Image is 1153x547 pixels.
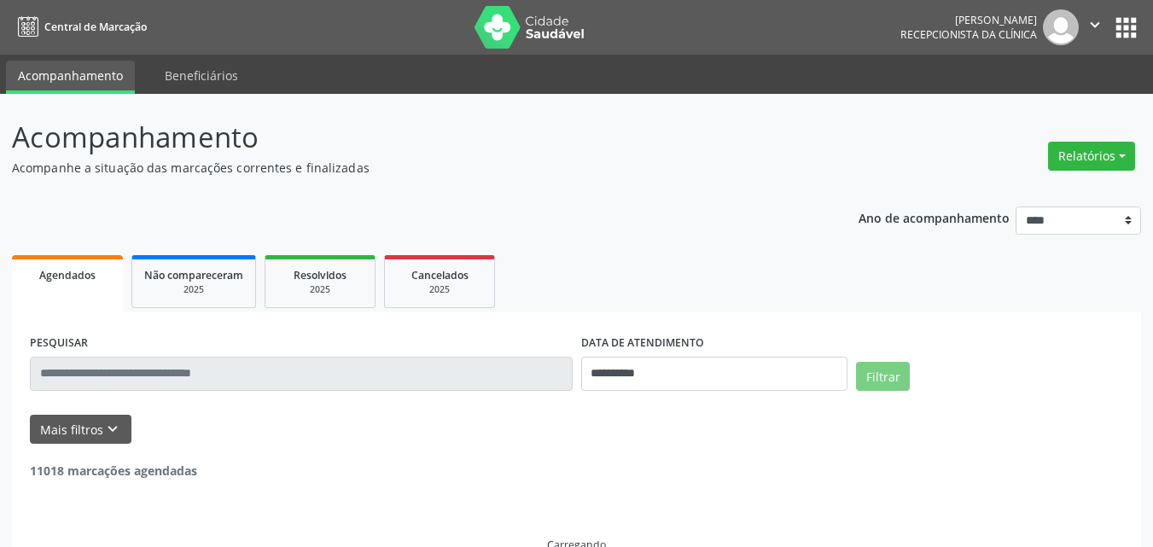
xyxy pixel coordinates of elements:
[12,13,147,41] a: Central de Marcação
[144,268,243,282] span: Não compareceram
[1111,13,1141,43] button: apps
[900,27,1037,42] span: Recepcionista da clínica
[900,13,1037,27] div: [PERSON_NAME]
[411,268,469,282] span: Cancelados
[30,463,197,479] strong: 11018 marcações agendadas
[1086,15,1104,34] i: 
[144,283,243,296] div: 2025
[397,283,482,296] div: 2025
[856,362,910,391] button: Filtrar
[277,283,363,296] div: 2025
[12,116,802,159] p: Acompanhamento
[1048,142,1135,171] button: Relatórios
[859,207,1010,228] p: Ano de acompanhamento
[581,330,704,357] label: DATA DE ATENDIMENTO
[1079,9,1111,45] button: 
[30,415,131,445] button: Mais filtroskeyboard_arrow_down
[1043,9,1079,45] img: img
[6,61,135,94] a: Acompanhamento
[153,61,250,90] a: Beneficiários
[294,268,346,282] span: Resolvidos
[30,330,88,357] label: PESQUISAR
[103,420,122,439] i: keyboard_arrow_down
[39,268,96,282] span: Agendados
[44,20,147,34] span: Central de Marcação
[12,159,802,177] p: Acompanhe a situação das marcações correntes e finalizadas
